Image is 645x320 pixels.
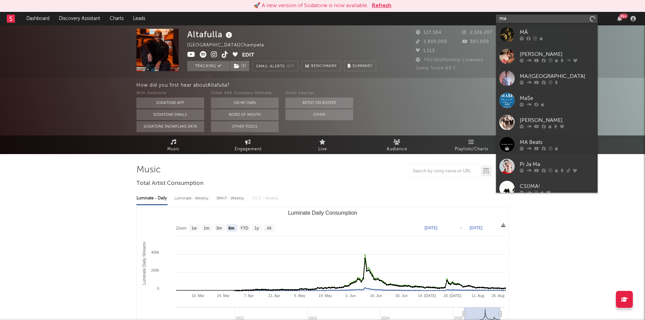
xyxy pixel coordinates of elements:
[242,51,254,60] button: Edit
[416,49,435,53] span: 1,513
[211,89,279,98] div: Other A&R Discovery Methods
[54,12,105,25] a: Discovery Assistant
[254,226,259,231] text: 1y
[285,135,360,154] a: Live
[387,145,407,153] span: Audience
[136,89,204,98] div: With Sodatone
[496,155,598,177] a: Pi Ja Ma
[285,98,353,108] button: Artist on Roster
[520,138,594,146] div: MA Beats
[216,226,222,231] text: 3m
[352,64,372,68] span: Summary
[187,29,234,40] div: Altafulla
[230,61,250,71] span: ( 1 )
[520,72,594,80] div: MA/[GEOGRAPHIC_DATA]
[105,12,128,25] a: Charts
[345,294,356,298] text: 2. Jun
[496,45,598,67] a: [PERSON_NAME]
[318,294,332,298] text: 19. May
[235,145,262,153] span: Engagement
[187,41,272,49] div: [GEOGRAPHIC_DATA] | Champeta
[285,89,353,98] div: Other Sources
[230,61,249,71] button: (1)
[174,193,210,204] div: Luminate - Weekly
[443,294,461,298] text: 28. [DATE]
[136,179,203,188] span: Total Artist Consumption
[176,226,187,231] text: Zoom
[136,121,204,132] button: Sodatone Snowflake Data
[418,294,436,298] text: 14. [DATE]
[217,294,230,298] text: 24. Mar
[372,2,391,10] button: Refresh
[253,61,298,71] button: Email AlertsOff
[151,268,159,272] text: 200k
[520,160,594,168] div: Pi Ja Ma
[496,177,598,199] a: CS()MA!
[217,193,245,204] div: BMAT - Weekly
[191,294,204,298] text: 10. Mar
[203,226,209,231] text: 1m
[157,286,159,291] text: 0
[496,89,598,111] a: Ma$e
[496,23,598,45] a: MĀ
[211,135,285,154] a: Engagement
[228,226,234,231] text: 6m
[151,250,159,254] text: 400k
[142,242,147,285] text: Luminate Daily Streams
[344,61,376,71] button: Summary
[462,30,492,35] span: 2,326,207
[496,67,598,89] a: MA/[GEOGRAPHIC_DATA]
[286,65,295,68] em: Off
[425,226,437,230] text: [DATE]
[136,109,204,120] button: Sodatone Emails
[240,226,248,231] text: YTD
[211,109,279,120] button: Word Of Mouth
[496,111,598,133] a: [PERSON_NAME]
[288,210,357,216] text: Luminate Daily Consumption
[128,12,150,25] a: Leads
[416,66,456,70] span: Jump Score: 69.2
[285,109,353,120] button: Other
[395,294,407,298] text: 30. Jun
[520,50,594,58] div: [PERSON_NAME]
[136,193,168,204] div: Luminate - Daily
[409,169,481,174] input: Search by song name or URL
[211,121,279,132] button: Other Tools
[619,14,628,19] div: 99 +
[496,15,598,23] input: Search for artists
[455,145,488,153] span: Playlists/Charts
[187,61,230,71] button: Tracking
[434,135,509,154] a: Playlists/Charts
[211,98,279,108] button: On My Own
[470,226,482,230] text: [DATE]
[496,133,598,155] a: MA Beats
[471,294,484,298] text: 11. Aug
[462,40,489,44] span: 307,000
[266,226,271,231] text: All
[191,226,197,231] text: 1w
[167,145,180,153] span: Music
[311,62,337,70] span: Benchmark
[244,294,254,298] text: 7. Apr
[268,294,280,298] text: 21. Apr
[458,226,463,230] text: →
[492,294,504,298] text: 25. Aug
[136,98,204,108] button: Sodatone App
[370,294,382,298] text: 16. Jun
[416,58,483,62] span: 745,565 Monthly Listeners
[136,135,211,154] a: Music
[520,116,594,124] div: [PERSON_NAME]
[520,94,594,102] div: Ma$e
[302,61,341,71] a: Benchmark
[254,2,368,10] div: 🚀 A new version of Sodatone is now available.
[22,12,54,25] a: Dashboard
[318,145,327,153] span: Live
[520,182,594,190] div: CS()MA!
[617,16,622,21] button: 99+
[360,135,434,154] a: Audience
[294,294,305,298] text: 5. May
[416,40,447,44] span: 2,800,000
[520,28,594,36] div: MĀ
[416,30,442,35] span: 127,384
